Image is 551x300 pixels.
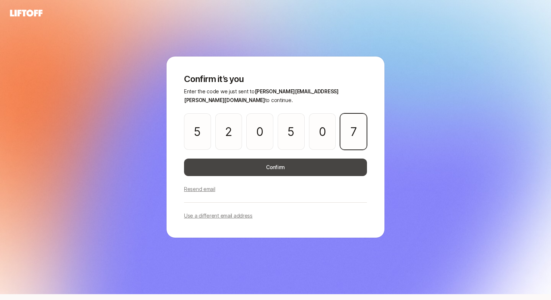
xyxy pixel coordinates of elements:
[184,185,215,194] p: Resend email
[184,113,211,150] input: Please enter OTP character 1
[184,74,367,84] p: Confirm it’s you
[184,159,367,176] button: Confirm
[184,87,367,105] p: Enter the code we just sent to to continue.
[184,88,339,103] span: [PERSON_NAME][EMAIL_ADDRESS][PERSON_NAME][DOMAIN_NAME]
[246,113,273,150] input: Please enter OTP character 3
[278,113,305,150] input: Please enter OTP character 4
[340,113,367,150] input: Please enter OTP character 6
[309,113,336,150] input: Please enter OTP character 5
[184,211,253,220] p: Use a different email address
[215,113,242,150] input: Please enter OTP character 2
